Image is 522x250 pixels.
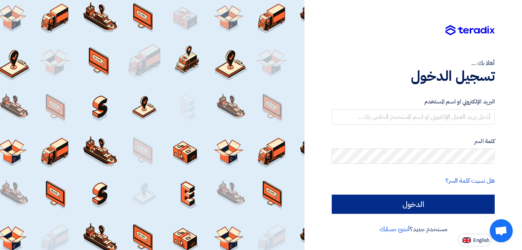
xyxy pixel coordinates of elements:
[379,225,410,234] a: أنشئ حسابك
[332,225,495,234] div: مستخدم جديد؟
[332,68,495,85] h1: تسجيل الدخول
[332,97,495,106] label: البريد الإلكتروني او اسم المستخدم
[332,109,495,125] input: أدخل بريد العمل الإلكتروني او اسم المستخدم الخاص بك ...
[332,58,495,68] div: أهلا بك ...
[462,237,471,243] img: en-US.png
[490,219,513,242] div: Open chat
[458,234,492,246] button: English
[446,176,495,185] a: هل نسيت كلمة السر؟
[446,25,495,36] img: Teradix logo
[332,195,495,214] input: الدخول
[473,238,489,243] span: English
[332,137,495,146] label: كلمة السر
